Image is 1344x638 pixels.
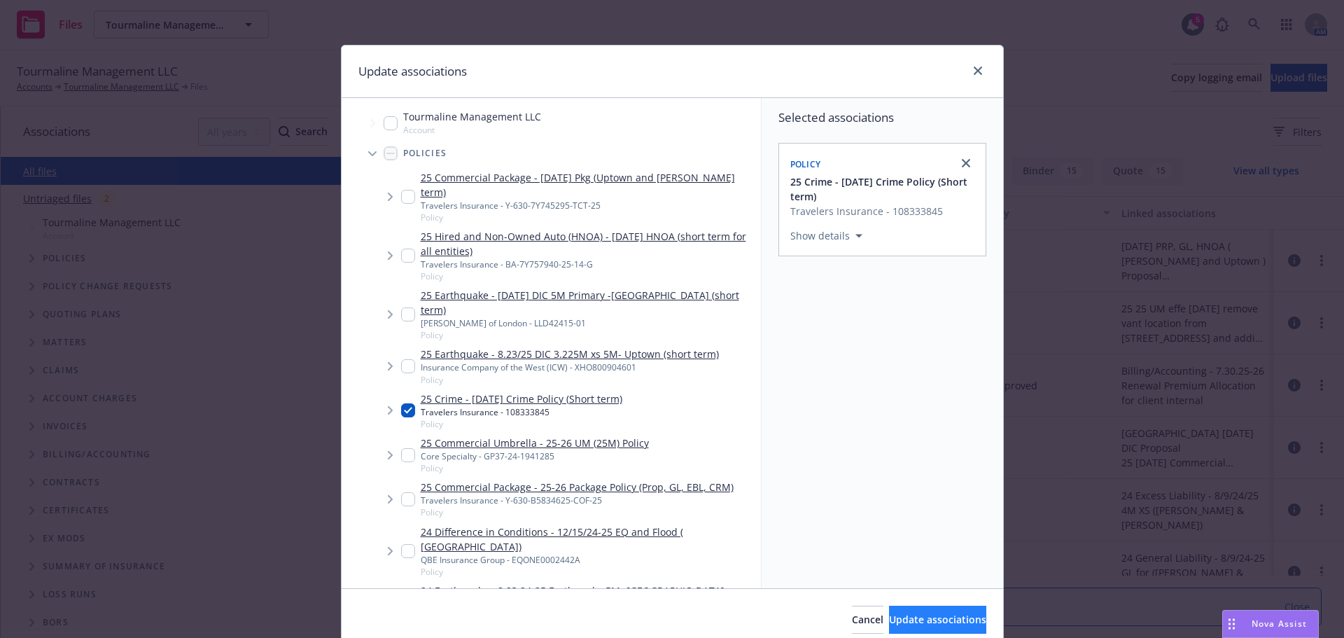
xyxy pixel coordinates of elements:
div: Travelers Insurance - Y-630-7Y745295-TCT-25 [421,200,755,211]
button: Show details [785,228,868,244]
span: Policy [421,462,649,474]
span: Account [403,124,541,136]
a: 25 Commercial Package - [DATE] Pkg (Uptown and [PERSON_NAME] term) [421,170,755,200]
span: Policy [421,211,755,223]
button: 25 Crime - [DATE] Crime Policy (Short term) [790,174,977,204]
span: Policy [421,329,755,341]
span: Update associations [889,613,986,626]
div: [PERSON_NAME] of London - LLD42415-01 [421,317,755,329]
a: 25 Crime - [DATE] Crime Policy (Short term) [421,391,622,406]
a: 25 Earthquake - 8.23/25 DIC 3.225M xs 5M- Uptown (short term) [421,347,719,361]
span: Policy [421,418,622,430]
button: Update associations [889,606,986,634]
div: Insurance Company of the West (ICW) - XHO800904601 [421,361,719,373]
div: Drag to move [1223,611,1240,637]
span: Policy [421,270,755,282]
span: Policies [403,149,447,158]
a: 25 Commercial Package - 25-26 Package Policy (Prop, GL, EBL, CRM) [421,480,734,494]
a: 25 Hired and Non-Owned Auto (HNOA) - [DATE] HNOA (short term for all entities) [421,229,755,258]
a: 25 Commercial Umbrella - 25-26 UM (25M) Policy [421,436,649,450]
div: Core Specialty - GP37-24-1941285 [421,450,649,462]
div: Travelers Insurance - 108333845 [421,406,622,418]
h1: Update associations [358,62,467,81]
div: QBE Insurance Group - EQONE0002442A [421,554,755,566]
span: Nova Assist [1252,618,1307,630]
span: Travelers Insurance - 108333845 [790,204,977,219]
span: Cancel [852,613,883,626]
span: Selected associations [778,109,986,126]
div: Travelers Insurance - BA-7Y757940-25-14-G [421,258,755,270]
span: Tourmaline Management LLC [403,109,541,124]
a: close [958,155,974,172]
span: Policy [421,566,755,578]
button: Cancel [852,606,883,634]
div: Travelers Insurance - Y-630-B5834625-COF-25 [421,494,734,506]
a: close [969,62,986,79]
a: 24 Earthquake - 8.23.24-25 Earthquake 5M -[GEOGRAPHIC_DATA], [GEOGRAPHIC_DATA] [421,583,755,613]
button: Nova Assist [1222,610,1319,638]
span: Policy [790,158,821,170]
span: Policy [421,506,734,518]
a: 25 Earthquake - [DATE] DIC 5M Primary -[GEOGRAPHIC_DATA] (short term) [421,288,755,317]
span: Policy [421,374,719,386]
a: 24 Difference in Conditions - 12/15/24-25 EQ and Flood ( [GEOGRAPHIC_DATA]) [421,525,755,554]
